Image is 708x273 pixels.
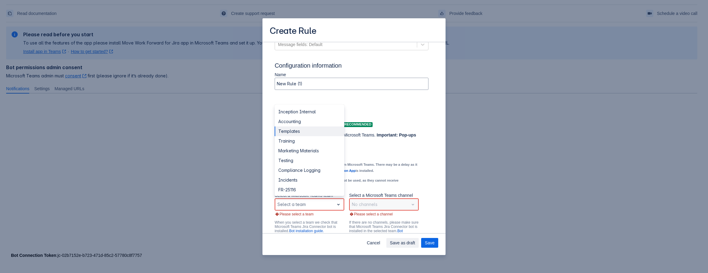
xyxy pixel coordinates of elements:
h3: Configuration information [275,62,433,72]
span: open [335,201,342,208]
input: Please enter the name of the rule here [275,78,428,89]
small: Authenticate to get teams and channels from Microsoft Teams. There may be a delay as it verifies ... [275,163,417,172]
p: Name [275,72,428,78]
button: Cancel [363,238,384,248]
p: Use below button to get teams from Microsoft Teams. [275,132,419,144]
p: If there are no channels, please make sure that Microsoft Teams Jira Connector bot is installed i... [349,220,419,237]
div: Incidents [275,175,344,185]
div: Message fields: Default [278,41,323,48]
span: Cancel [367,238,380,248]
div: Accounting [275,117,344,126]
span: error [349,212,354,217]
div: R&D [275,195,344,204]
div: Marketing Materials [275,146,344,156]
button: Save [421,238,438,248]
div: Scrollable content [262,42,446,234]
span: error [275,212,280,217]
div: Please select a channel [349,212,419,217]
a: Bot installation guide. [289,229,324,233]
div: Training [275,136,344,146]
span: Save [425,238,435,248]
div: Testing [275,156,344,165]
button: Save as draft [386,238,419,248]
div: Inception Internal [275,107,344,117]
h3: Destination [275,108,428,117]
div: Templates [275,126,344,136]
h3: Create Rule [270,26,316,37]
div: Please select a team [275,212,344,217]
div: Compliance Logging [275,165,344,175]
span: Save as draft [390,238,415,248]
div: FR-25116 [275,185,344,195]
p: Select a Microsoft Teams channel [349,192,419,198]
span: Recommended [343,123,373,126]
p: When you select a team we check that Microsoft Teams Jira Connector bot is installed. [275,220,344,233]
